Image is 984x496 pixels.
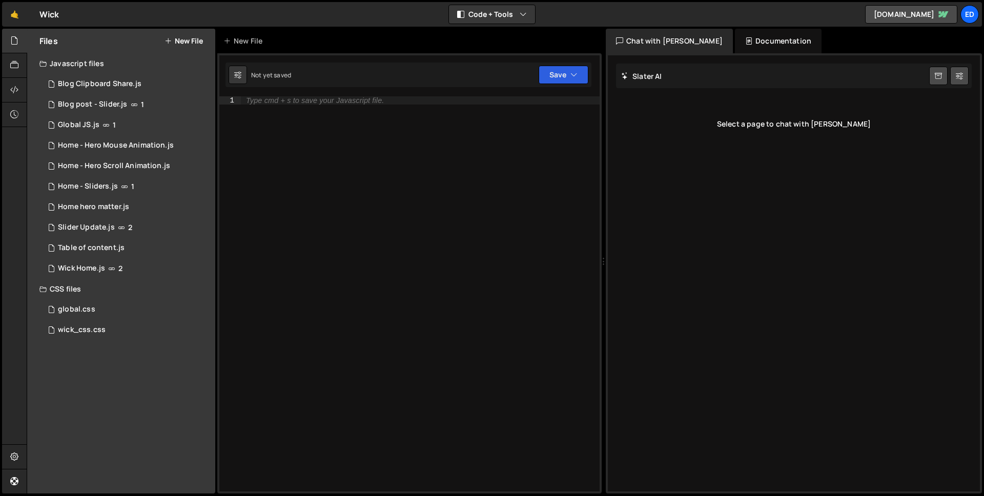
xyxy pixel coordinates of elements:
[58,243,125,253] div: Table of content.js
[58,325,106,335] div: wick_css.css
[113,121,116,129] span: 1
[865,5,957,24] a: [DOMAIN_NAME]
[39,238,215,258] div: 9462/21350.js
[219,96,241,105] div: 1
[39,320,215,340] div: 9462/22165.css
[39,35,58,47] h2: Files
[39,94,215,115] div: 9462/21353.js
[2,2,27,27] a: 🤙
[118,264,122,273] span: 2
[246,97,384,104] div: Type cmd + s to save your Javascript file.
[58,100,127,109] div: Blog post - Slider.js
[449,5,535,24] button: Code + Tools
[58,223,115,232] div: Slider Update.js
[58,305,95,314] div: global.css
[58,141,174,150] div: Home - Hero Mouse Animation.js
[616,104,972,144] div: Select a page to chat with [PERSON_NAME]
[39,299,215,320] div: 9462/23524.css
[223,36,266,46] div: New File
[39,258,215,279] div: 9462/22160.js
[39,197,215,217] div: 9462/20759.js
[39,8,59,20] div: Wick
[58,264,105,273] div: Wick Home.js
[39,176,215,197] div: 9462/20691.js
[58,161,170,171] div: Home - Hero Scroll Animation.js
[58,120,99,130] div: Global JS.js
[165,37,203,45] button: New File
[58,202,129,212] div: Home hero matter.js
[251,71,291,79] div: Not yet saved
[539,66,588,84] button: Save
[58,182,118,191] div: Home - Sliders.js
[39,135,215,156] div: 9462/21547.js
[39,115,215,135] div: 9462/21365.js
[27,279,215,299] div: CSS files
[606,29,733,53] div: Chat with [PERSON_NAME]
[39,74,215,94] div: 9462/23547.js
[58,79,141,89] div: Blog Clipboard Share.js
[27,53,215,74] div: Javascript files
[735,29,822,53] div: Documentation
[39,217,215,238] div: 9462/22933.js
[39,156,215,176] div: 9462/21405.js
[141,100,144,109] span: 1
[128,223,132,232] span: 2
[621,71,662,81] h2: Slater AI
[960,5,979,24] a: Ed
[131,182,134,191] span: 1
